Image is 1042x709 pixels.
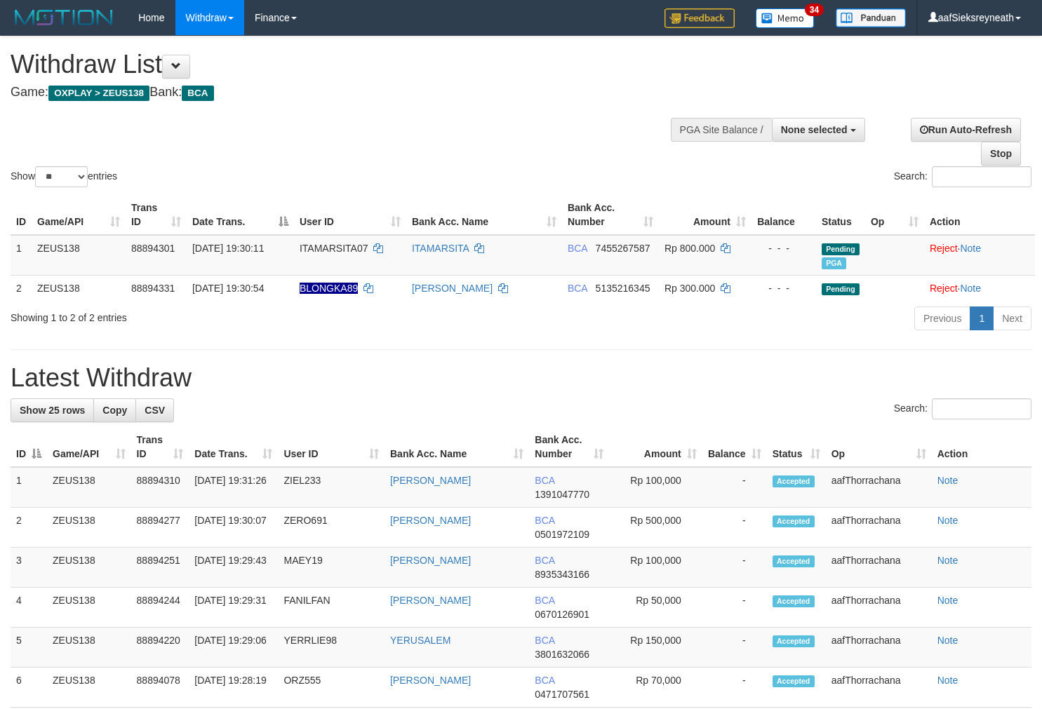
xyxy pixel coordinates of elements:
[11,166,117,187] label: Show entries
[773,515,815,527] span: Accepted
[131,508,189,548] td: 88894277
[48,86,149,101] span: OXPLAY > ZEUS138
[11,398,94,422] a: Show 25 rows
[32,235,126,276] td: ZEUS138
[930,283,958,294] a: Reject
[702,588,767,628] td: -
[894,166,1031,187] label: Search:
[826,628,932,668] td: aafThorrachana
[131,467,189,508] td: 88894310
[596,243,650,254] span: Copy 7455267587 to clipboard
[278,508,385,548] td: ZERO691
[937,555,958,566] a: Note
[960,283,981,294] a: Note
[145,405,165,416] span: CSV
[937,595,958,606] a: Note
[826,588,932,628] td: aafThorrachana
[385,427,529,467] th: Bank Acc. Name: activate to sort column ascending
[20,405,85,416] span: Show 25 rows
[131,588,189,628] td: 88894244
[278,548,385,588] td: MAEY19
[406,195,562,235] th: Bank Acc. Name: activate to sort column ascending
[981,142,1021,166] a: Stop
[702,508,767,548] td: -
[47,668,131,708] td: ZEUS138
[390,595,471,606] a: [PERSON_NAME]
[47,508,131,548] td: ZEUS138
[702,467,767,508] td: -
[930,243,958,254] a: Reject
[131,283,175,294] span: 88894331
[278,588,385,628] td: FANILFAN
[11,588,47,628] td: 4
[960,243,981,254] a: Note
[609,467,702,508] td: Rp 100,000
[914,306,970,330] a: Previous
[102,405,127,416] span: Copy
[609,668,702,708] td: Rp 70,000
[773,595,815,607] span: Accepted
[773,555,815,567] span: Accepted
[816,195,865,235] th: Status
[131,427,189,467] th: Trans ID: activate to sort column ascending
[609,427,702,467] th: Amount: activate to sort column ascending
[11,7,117,28] img: MOTION_logo.png
[390,555,471,566] a: [PERSON_NAME]
[189,467,278,508] td: [DATE] 19:31:26
[535,555,554,566] span: BCA
[192,243,264,254] span: [DATE] 19:30:11
[11,364,1031,392] h1: Latest Withdraw
[609,508,702,548] td: Rp 500,000
[390,475,471,486] a: [PERSON_NAME]
[781,124,848,135] span: None selected
[836,8,906,27] img: panduan.png
[187,195,294,235] th: Date Trans.: activate to sort column descending
[47,467,131,508] td: ZEUS138
[93,398,136,422] a: Copy
[767,427,826,467] th: Status: activate to sort column ascending
[131,628,189,668] td: 88894220
[32,195,126,235] th: Game/API: activate to sort column ascending
[568,243,587,254] span: BCA
[664,8,735,28] img: Feedback.jpg
[756,8,815,28] img: Button%20Memo.svg
[568,283,587,294] span: BCA
[671,118,772,142] div: PGA Site Balance /
[11,50,681,79] h1: Withdraw List
[189,427,278,467] th: Date Trans.: activate to sort column ascending
[189,508,278,548] td: [DATE] 19:30:07
[937,515,958,526] a: Note
[294,195,406,235] th: User ID: activate to sort column ascending
[35,166,88,187] select: Showentries
[993,306,1031,330] a: Next
[535,635,554,646] span: BCA
[11,467,47,508] td: 1
[278,427,385,467] th: User ID: activate to sort column ascending
[131,243,175,254] span: 88894301
[826,548,932,588] td: aafThorrachana
[412,283,493,294] a: [PERSON_NAME]
[300,283,358,294] span: Nama rekening ada tanda titik/strip, harap diedit
[894,398,1031,419] label: Search:
[11,548,47,588] td: 3
[126,195,187,235] th: Trans ID: activate to sort column ascending
[535,609,589,620] span: Copy 0670126901 to clipboard
[822,257,846,269] span: Marked by aafnoeunsreypich
[659,195,752,235] th: Amount: activate to sort column ascending
[702,668,767,708] td: -
[189,668,278,708] td: [DATE] 19:28:19
[412,243,469,254] a: ITAMARSITA
[390,515,471,526] a: [PERSON_NAME]
[535,475,554,486] span: BCA
[47,427,131,467] th: Game/API: activate to sort column ascending
[773,675,815,687] span: Accepted
[596,283,650,294] span: Copy 5135216345 to clipboard
[535,569,589,580] span: Copy 8935343166 to clipboard
[937,475,958,486] a: Note
[535,649,589,660] span: Copy 3801632066 to clipboard
[805,4,824,16] span: 34
[11,427,47,467] th: ID: activate to sort column descending
[932,427,1031,467] th: Action
[189,588,278,628] td: [DATE] 19:29:31
[535,689,589,700] span: Copy 0471707561 to clipboard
